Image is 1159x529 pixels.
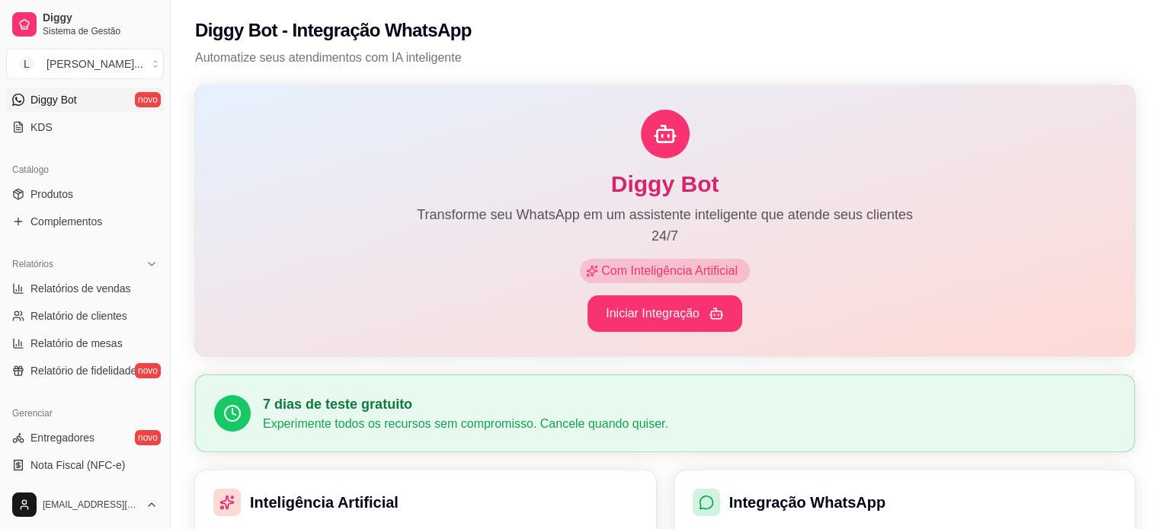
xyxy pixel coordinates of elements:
[6,401,164,425] div: Gerenciar
[43,11,158,25] span: Diggy
[6,158,164,182] div: Catálogo
[250,492,399,513] h3: Inteligência Artificial
[6,276,164,301] a: Relatórios de vendas
[30,336,123,351] span: Relatório de mesas
[263,415,1116,433] p: Experimente todos os recursos sem compromisso. Cancele quando quiser.
[6,359,164,383] a: Relatório de fidelidadenovo
[43,25,158,37] span: Sistema de Gestão
[6,453,164,477] a: Nota Fiscal (NFC-e)
[6,425,164,450] a: Entregadoresnovo
[30,92,77,107] span: Diggy Bot
[6,331,164,355] a: Relatório de mesas
[30,214,102,229] span: Complementos
[219,170,1110,198] h1: Diggy Bot
[30,308,127,323] span: Relatório de clientes
[263,394,1116,415] h3: 7 dias de teste gratuito
[6,486,164,523] button: [EMAIL_ADDRESS][DOMAIN_NAME]
[195,18,472,43] h2: Diggy Bot - Integração WhatsApp
[195,49,1135,67] p: Automatize seus atendimentos com IA inteligente
[6,88,164,112] a: Diggy Botnovo
[30,120,53,135] span: KDS
[30,457,125,473] span: Nota Fiscal (NFC-e)
[409,204,921,247] p: Transforme seu WhatsApp em um assistente inteligente que atende seus clientes 24/7
[6,6,164,43] a: DiggySistema de Gestão
[729,492,886,513] h3: Integração WhatsApp
[6,209,164,234] a: Complementos
[30,281,131,296] span: Relatórios de vendas
[6,182,164,206] a: Produtos
[598,262,744,280] span: Com Inteligência Artificial
[19,56,34,72] span: L
[43,499,139,511] span: [EMAIL_ADDRESS][DOMAIN_NAME]
[30,363,136,378] span: Relatório de fidelidade
[588,295,742,332] button: Iniciar Integração
[6,49,164,79] button: Select a team
[6,304,164,328] a: Relatório de clientes
[30,430,94,445] span: Entregadores
[12,258,53,270] span: Relatórios
[46,56,143,72] div: [PERSON_NAME] ...
[30,186,73,202] span: Produtos
[6,115,164,139] a: KDS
